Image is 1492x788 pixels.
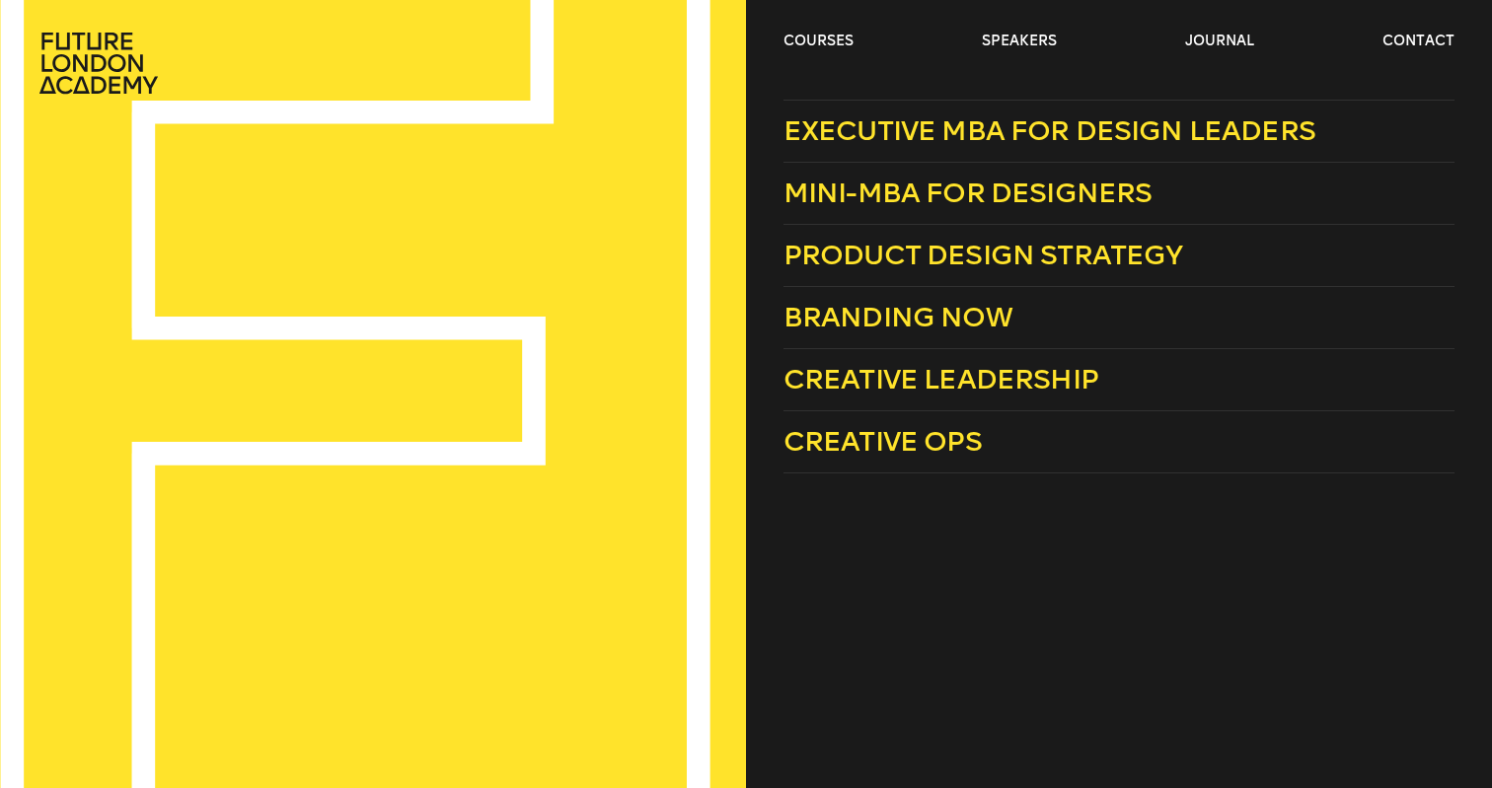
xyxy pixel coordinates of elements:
span: Product Design Strategy [783,239,1183,271]
a: Creative Ops [783,411,1455,473]
a: Executive MBA for Design Leaders [783,100,1455,163]
a: Branding Now [783,287,1455,349]
a: speakers [982,32,1057,51]
a: courses [783,32,854,51]
span: Creative Leadership [783,363,1098,395]
span: Executive MBA for Design Leaders [783,114,1315,147]
a: Product Design Strategy [783,225,1455,287]
a: Mini-MBA for Designers [783,163,1455,225]
span: Creative Ops [783,425,982,458]
a: Creative Leadership [783,349,1455,411]
span: Branding Now [783,301,1012,333]
span: Mini-MBA for Designers [783,177,1153,209]
a: contact [1382,32,1455,51]
a: journal [1185,32,1254,51]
